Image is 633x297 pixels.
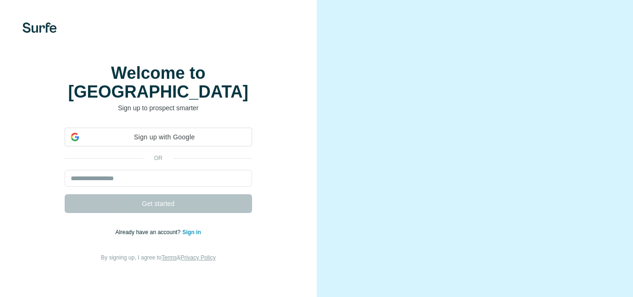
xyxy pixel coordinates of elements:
span: By signing up, I agree to & [101,254,216,261]
a: Privacy Policy [180,254,216,261]
span: Sign up with Google [83,132,246,142]
img: Surfe's logo [22,23,57,33]
div: Sign up with Google [65,128,252,146]
a: Terms [162,254,177,261]
a: Sign in [182,229,201,236]
h1: Welcome to [GEOGRAPHIC_DATA] [65,64,252,101]
p: or [143,154,173,162]
span: Already have an account? [115,229,182,236]
p: Sign up to prospect smarter [65,103,252,113]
